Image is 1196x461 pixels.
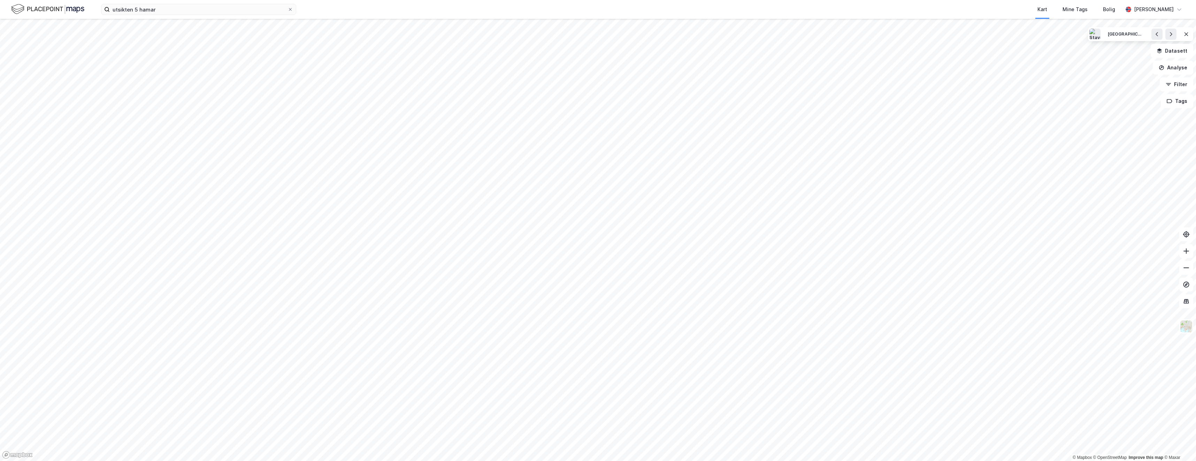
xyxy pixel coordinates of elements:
[1063,5,1088,14] div: Mine Tags
[1103,29,1147,40] button: [GEOGRAPHIC_DATA]
[1161,94,1193,108] button: Tags
[110,4,287,15] input: Søk på adresse, matrikkel, gårdeiere, leietakere eller personer
[1153,61,1193,75] button: Analyse
[11,3,84,15] img: logo.f888ab2527a4732fd821a326f86c7f29.svg
[1160,77,1193,91] button: Filter
[1093,455,1127,460] a: OpenStreetMap
[1089,29,1101,40] img: Stavanger sentrum
[1151,44,1193,58] button: Datasett
[1103,5,1115,14] div: Bolig
[1108,31,1143,37] div: [GEOGRAPHIC_DATA]
[1129,455,1163,460] a: Improve this map
[1161,428,1196,461] div: Kontrollprogram for chat
[2,451,33,459] a: Mapbox homepage
[1180,320,1193,333] img: Z
[1073,455,1092,460] a: Mapbox
[1037,5,1047,14] div: Kart
[1134,5,1174,14] div: [PERSON_NAME]
[1161,428,1196,461] iframe: Chat Widget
